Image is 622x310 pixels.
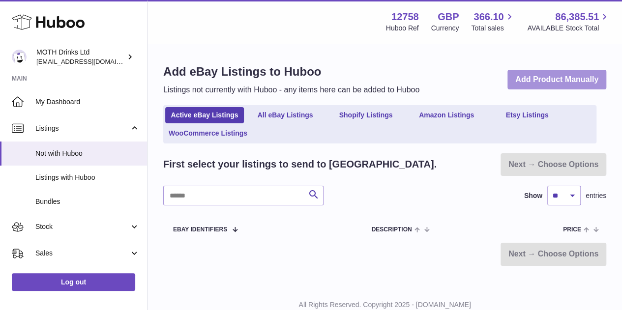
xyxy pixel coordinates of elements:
[386,24,419,33] div: Huboo Ref
[438,10,459,24] strong: GBP
[471,10,515,33] a: 366.10 Total sales
[507,70,606,90] a: Add Product Manually
[155,300,614,310] p: All Rights Reserved. Copyright 2025 - [DOMAIN_NAME]
[173,226,227,233] span: eBay Identifiers
[524,191,542,200] label: Show
[488,107,566,123] a: Etsy Listings
[371,226,412,233] span: Description
[586,191,606,200] span: entries
[35,124,129,133] span: Listings
[165,125,251,141] a: WooCommerce Listings
[35,97,140,107] span: My Dashboard
[471,24,515,33] span: Total sales
[527,24,610,33] span: AVAILABLE Stock Total
[35,249,129,258] span: Sales
[35,173,140,182] span: Listings with Huboo
[163,85,419,95] p: Listings not currently with Huboo - any items here can be added to Huboo
[163,64,419,80] h1: Add eBay Listings to Huboo
[555,10,599,24] span: 86,385.51
[36,48,125,66] div: MOTH Drinks Ltd
[35,222,129,231] span: Stock
[431,24,459,33] div: Currency
[12,273,135,291] a: Log out
[35,149,140,158] span: Not with Huboo
[474,10,504,24] span: 366.10
[326,107,405,123] a: Shopify Listings
[407,107,486,123] a: Amazon Listings
[165,107,244,123] a: Active eBay Listings
[563,226,581,233] span: Price
[246,107,325,123] a: All eBay Listings
[35,197,140,206] span: Bundles
[36,57,145,65] span: [EMAIL_ADDRESS][DOMAIN_NAME]
[12,50,27,64] img: orders@mothdrinks.com
[163,158,437,171] h2: First select your listings to send to [GEOGRAPHIC_DATA].
[391,10,419,24] strong: 12758
[527,10,610,33] a: 86,385.51 AVAILABLE Stock Total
